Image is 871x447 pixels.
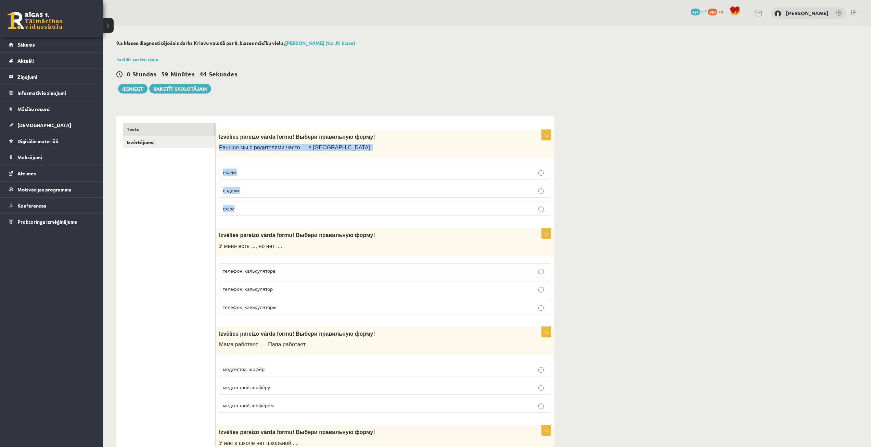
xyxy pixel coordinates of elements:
[541,129,551,140] p: 1p
[708,9,726,14] a: 890 xp
[209,70,238,78] span: Sekundes
[786,10,829,16] a: [PERSON_NAME]
[116,57,158,62] a: Parādīt punktu skalu
[541,228,551,239] p: 1p
[708,9,717,15] span: 890
[17,41,35,48] span: Sākums
[223,366,265,372] span: медсестра, шофёр
[223,286,273,292] span: телефон, калькулятор
[219,440,299,446] span: У нас в школе нет школьной ....
[17,122,71,128] span: [DEMOGRAPHIC_DATA]
[123,136,215,149] a: Izvērtējums!
[17,106,51,112] span: Mācību resursi
[123,123,215,136] a: Tests
[9,133,94,149] a: Digitālie materiāli
[223,187,239,193] span: ездили
[170,70,195,78] span: Minūtes
[17,170,36,176] span: Atzīmes
[691,9,707,14] a: 697 mP
[200,70,206,78] span: 44
[17,219,77,225] span: Proktoringa izmēģinājums
[538,170,544,176] input: ехали
[718,9,723,14] span: xp
[9,214,94,229] a: Proktoringa izmēģinājums
[9,117,94,133] a: [DEMOGRAPHIC_DATA]
[219,232,375,238] span: Izvēlies pareizo vārda formu! Выбери правильную форму!
[538,305,544,311] input: телефон, калькуляторы
[116,40,554,46] h2: 9.a klases diagnosticējošais darbs Krievu valodā par 8. klases mācību vielu ,
[538,269,544,274] input: телефон, калькулятора
[223,402,274,408] span: медсестрой, шофёром
[17,58,34,64] span: Aktuāli
[9,37,94,52] a: Sākums
[9,101,94,117] a: Mācību resursi
[17,69,94,85] legend: Ziņojumi
[541,425,551,436] p: 1p
[219,134,375,140] span: Izvēlies pareizo vārda formu! Выбери правильную форму!
[161,70,168,78] span: 59
[701,9,707,14] span: mP
[9,198,94,213] a: Konferences
[149,84,211,94] a: Rakstīt skolotājam
[219,243,282,249] span: У меня есть ..., но нет ....
[538,207,544,212] input: едем
[691,9,700,15] span: 697
[17,85,94,101] legend: Informatīvie ziņojumi
[774,10,781,17] img: Alekss Kozlovskis
[219,145,372,150] span: Раньше мы с родителями часто … в [GEOGRAPHIC_DATA].
[17,186,72,193] span: Motivācijas programma
[132,70,156,78] span: Stundas
[538,287,544,293] input: телефон, калькулятор
[9,149,94,165] a: Maksājumi
[223,384,270,390] span: медсестрой, шофёру
[538,385,544,391] input: медсестрой, шофёру
[538,367,544,373] input: медсестра, шофёр
[219,429,375,435] span: Izvēlies pareizo vārda formu! Выбери правильную форму!
[538,403,544,409] input: медсестрой, шофёром
[219,342,314,347] span: Мама работает …. Папа работает ….
[541,326,551,337] p: 1p
[223,268,275,274] span: телефон, калькулятора
[17,202,46,209] span: Konferences
[17,149,94,165] legend: Maksājumi
[285,40,355,46] a: [PERSON_NAME] (9.a JK klase)
[8,12,62,29] a: Rīgas 1. Tālmācības vidusskola
[9,85,94,101] a: Informatīvie ziņojumi
[538,188,544,194] input: ездили
[17,138,58,144] span: Digitālie materiāli
[219,331,375,337] span: Izvēlies pareizo vārda formu! Выбери правильную форму!
[9,182,94,197] a: Motivācijas programma
[118,84,148,94] button: Iesniegt
[9,53,94,69] a: Aktuāli
[9,69,94,85] a: Ziņojumi
[223,169,236,175] span: ехали
[223,205,234,211] span: едем
[223,304,277,310] span: телефон, калькуляторы
[127,70,130,78] span: 0
[9,165,94,181] a: Atzīmes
